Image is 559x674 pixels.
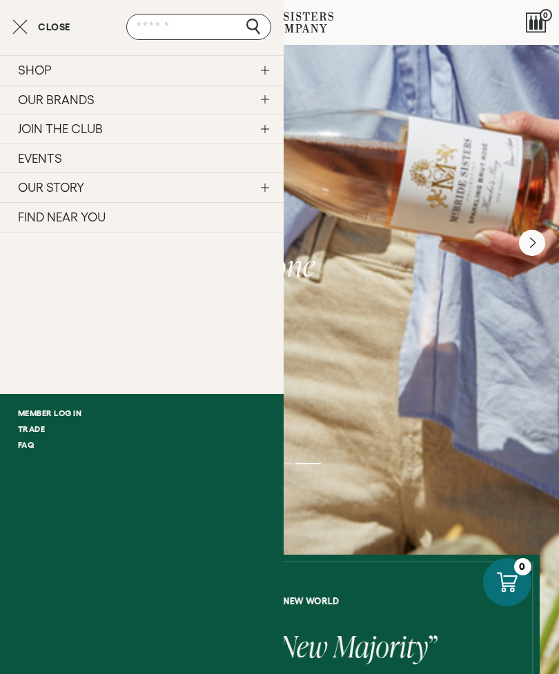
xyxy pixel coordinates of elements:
span: ” [428,626,438,666]
span: Close [38,22,70,32]
div: 0 [514,558,531,575]
span: New [279,626,327,666]
span: Majority [333,626,428,666]
li: Page dot 3 [295,463,321,464]
span: 0 [540,9,552,21]
button: Close cart [12,19,70,35]
button: Next [519,230,545,256]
